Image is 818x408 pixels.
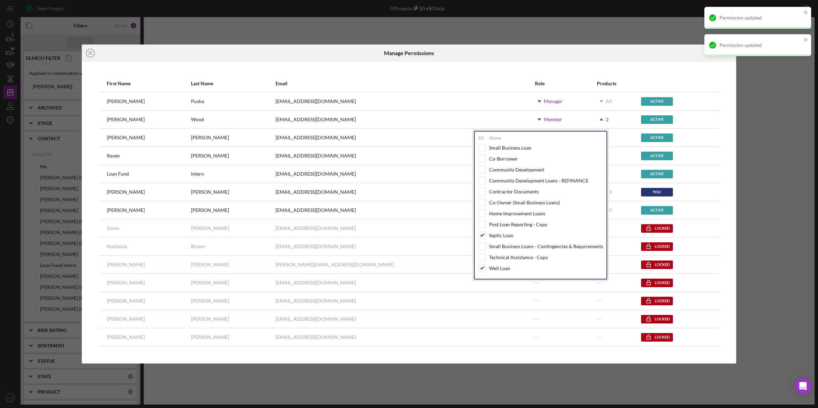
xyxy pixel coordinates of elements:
div: Active [641,170,673,178]
div: Well Loan [489,266,510,271]
div: Manager [544,99,563,104]
div: Nastassia [107,244,127,249]
div: [PERSON_NAME] [107,99,145,104]
div: [PERSON_NAME] [107,207,145,213]
div: [PERSON_NAME] [107,280,145,285]
div: Septic Loan [489,233,513,238]
div: Locked [641,333,673,342]
div: [PERSON_NAME] [191,298,229,304]
div: Active [641,133,673,142]
div: [PERSON_NAME] [107,334,145,340]
div: [PERSON_NAME] [191,135,229,140]
div: [PERSON_NAME] [191,262,229,267]
div: Locked [641,242,673,251]
div: Permission updated [719,15,802,21]
div: Small Business Loan [489,145,532,151]
div: Intern [191,171,204,177]
div: First Name [107,81,190,86]
div: Loan Fund [107,171,129,177]
div: [EMAIL_ADDRESS][DOMAIN_NAME] [276,189,356,195]
div: [EMAIL_ADDRESS][DOMAIN_NAME] [276,117,356,122]
div: Co-Owner (Small Business Loans) [489,200,560,205]
div: [PERSON_NAME] [107,135,145,140]
div: [EMAIL_ADDRESS][DOMAIN_NAME] [276,226,356,231]
div: Contractor Documents [489,189,539,194]
div: Role [535,81,596,86]
div: [PERSON_NAME] [191,207,229,213]
div: Co-Borrower [489,156,518,162]
button: close [804,10,808,16]
div: Products [597,81,640,86]
div: [EMAIL_ADDRESS][DOMAIN_NAME] [276,171,356,177]
div: [PERSON_NAME] [191,189,229,195]
div: Wood [191,117,204,122]
div: Pusha [191,99,204,104]
div: [EMAIL_ADDRESS][DOMAIN_NAME] [276,280,356,285]
div: [PERSON_NAME] [191,226,229,231]
div: Locked [641,260,673,269]
div: [EMAIL_ADDRESS][DOMAIN_NAME] [276,298,356,304]
div: Email [276,81,535,86]
div: Last Name [191,81,274,86]
div: Locked [641,224,673,233]
div: Technical Assistance - Copy [489,255,548,260]
div: [EMAIL_ADDRESS][DOMAIN_NAME] [276,334,356,340]
div: [PERSON_NAME][EMAIL_ADDRESS][DOMAIN_NAME] [276,262,394,267]
div: None [489,135,501,141]
div: [PERSON_NAME] [191,280,229,285]
div: [EMAIL_ADDRESS][DOMAIN_NAME] [276,153,356,158]
div: [PERSON_NAME] [191,316,229,322]
div: Small Business Loans - Contingencies & Requirements [489,244,603,249]
div: [PERSON_NAME] [107,316,145,322]
div: Open Intercom Messenger [795,378,811,394]
h6: Manage Permissions [384,50,434,56]
div: All [478,135,484,141]
div: Raven [107,153,120,158]
div: [PERSON_NAME] [191,153,229,158]
div: [PERSON_NAME] [107,189,145,195]
div: [PERSON_NAME] [107,262,145,267]
div: Locked [641,279,673,287]
div: Brown [191,244,205,249]
div: Post Loan Reporting - Copy [489,222,547,227]
div: Active [641,206,673,215]
div: Active [641,115,673,124]
div: [EMAIL_ADDRESS][DOMAIN_NAME] [276,207,356,213]
div: Home Improvement Loans [489,211,545,216]
div: [PERSON_NAME] [191,334,229,340]
div: Devin [107,226,119,231]
button: close [804,37,808,43]
div: Community Development Loans - REFINANCE [489,178,588,183]
div: Member [544,117,562,122]
div: [PERSON_NAME] [107,298,145,304]
div: [EMAIL_ADDRESS][DOMAIN_NAME] [276,135,356,140]
div: [EMAIL_ADDRESS][DOMAIN_NAME] [276,316,356,322]
div: Active [641,152,673,160]
div: [PERSON_NAME] [107,117,145,122]
div: Locked [641,315,673,323]
div: Community Development [489,167,544,173]
div: [EMAIL_ADDRESS][DOMAIN_NAME] [276,99,356,104]
div: [EMAIL_ADDRESS][DOMAIN_NAME] [276,244,356,249]
div: Active [641,97,673,106]
div: You [641,188,673,196]
div: Locked [641,297,673,305]
div: Permission updated [719,42,802,48]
